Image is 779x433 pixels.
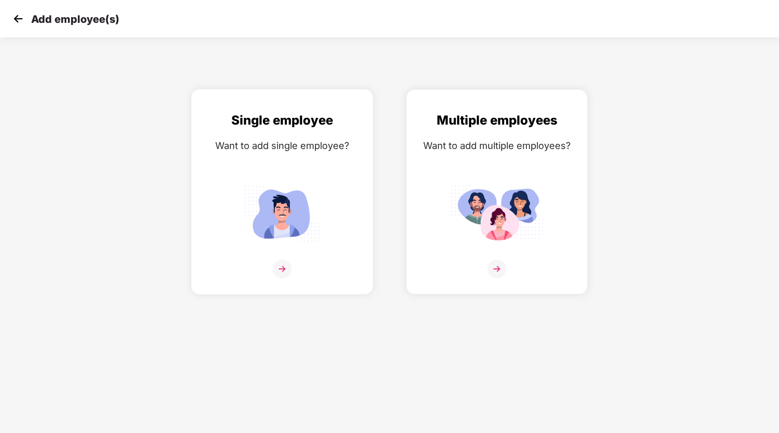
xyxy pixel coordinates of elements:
div: Multiple employees [417,111,577,130]
img: svg+xml;base64,PHN2ZyB4bWxucz0iaHR0cDovL3d3dy53My5vcmcvMjAwMC9zdmciIHdpZHRoPSIzNiIgaGVpZ2h0PSIzNi... [273,260,291,278]
img: svg+xml;base64,PHN2ZyB4bWxucz0iaHR0cDovL3d3dy53My5vcmcvMjAwMC9zdmciIGlkPSJTaW5nbGVfZW1wbG95ZWUiIH... [235,181,329,246]
img: svg+xml;base64,PHN2ZyB4bWxucz0iaHR0cDovL3d3dy53My5vcmcvMjAwMC9zdmciIGlkPSJNdWx0aXBsZV9lbXBsb3llZS... [450,181,544,246]
div: Single employee [202,111,362,130]
div: Want to add single employee? [202,138,362,153]
img: svg+xml;base64,PHN2ZyB4bWxucz0iaHR0cDovL3d3dy53My5vcmcvMjAwMC9zdmciIHdpZHRoPSIzMCIgaGVpZ2h0PSIzMC... [10,11,26,26]
img: svg+xml;base64,PHN2ZyB4bWxucz0iaHR0cDovL3d3dy53My5vcmcvMjAwMC9zdmciIHdpZHRoPSIzNiIgaGVpZ2h0PSIzNi... [488,260,506,278]
div: Want to add multiple employees? [417,138,577,153]
p: Add employee(s) [31,13,119,25]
